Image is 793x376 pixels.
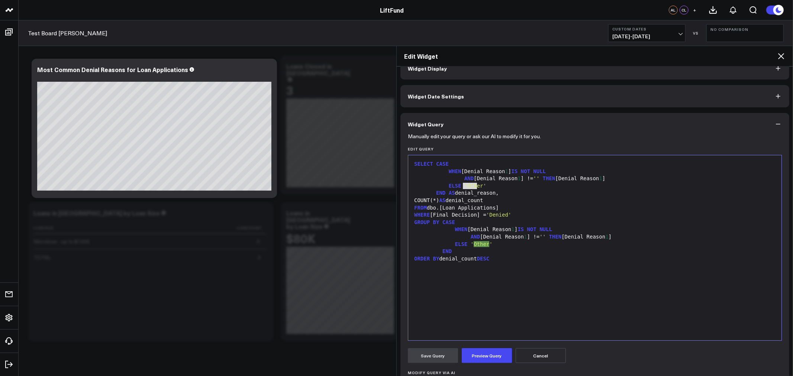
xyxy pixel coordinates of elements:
p: Manually edit your query or ask our AI to modify it for you. [408,133,541,139]
span: + [693,7,697,13]
span: Other [474,241,489,247]
div: TOTAL [33,254,51,261]
div: CL [680,6,689,14]
label: Edit Query [408,147,782,151]
span: ELSE [455,241,468,247]
div: Loans in [GEOGRAPHIC_DATA] by Loan Size [286,209,350,230]
span: 1 [605,234,608,240]
div: denial_reason, [412,189,778,197]
span: Widget Display [408,65,447,71]
span: THEN [543,175,555,181]
div: [Final Decision] = [412,211,778,219]
div: 3 [258,254,261,261]
div: denial_count [412,255,778,263]
span: AS [439,197,445,203]
span: AND [471,234,480,240]
button: Cancel [516,348,566,363]
div: 3 [286,83,293,97]
span: 1 [518,175,520,181]
span: WHEN [455,226,468,232]
div: [Denial Reason ] [412,168,778,175]
span: CASE [442,219,455,225]
button: Preview Query [462,348,512,363]
span: Widget Query [408,121,444,127]
div: Most Common Denial Reasons for Loan Applications [37,65,188,74]
span: DESC [477,256,490,262]
button: Widget Date Settings [400,85,789,107]
a: Test Board [PERSON_NAME] [28,29,107,37]
th: Loan Size [33,222,108,234]
span: 1 [505,168,508,174]
button: + [690,6,699,14]
div: COUNT(*) denial_count [412,197,778,204]
span: BY [433,256,439,262]
span: IS [511,168,518,174]
span: THEN [549,234,561,240]
span: ' [489,241,492,247]
span: SELECT [414,161,433,167]
button: Custom Dates[DATE]-[DATE] [608,24,686,42]
span: FROM [414,205,427,211]
span: '' [533,175,539,181]
div: 3 [257,238,260,245]
span: NOT [527,226,536,232]
span: END [436,190,445,196]
span: '' [539,234,546,240]
span: AND [464,175,474,181]
span: AS [449,190,455,196]
span: NULL [539,226,552,232]
h2: Edit Widget [404,52,777,60]
b: Custom Dates [612,27,681,31]
span: 1 [599,175,602,181]
div: Loans Closed in [GEOGRAPHIC_DATA] [286,62,350,77]
span: 'Denied' [486,212,511,218]
b: No Comparison [710,27,780,32]
span: [DATE] - [DATE] [612,33,681,39]
button: Widget Display [400,57,789,80]
div: [Denial Reason ] [412,226,778,233]
div: [Denial Reason ] != [Denial Reason ] [412,233,778,241]
div: AL [669,6,678,14]
div: $80K [286,231,316,245]
span: Widget Date Settings [408,93,464,99]
span: 1 [524,234,527,240]
button: Widget Query [400,113,789,135]
button: No Comparison [706,24,784,42]
span: 1 [511,226,514,232]
span: ORDER [414,256,430,262]
a: LiftFund [380,6,404,14]
span: 'Other' [464,183,486,189]
div: Microloan - up to $100K [33,238,90,245]
th: Loan Count [108,222,266,234]
span: IS [518,226,524,232]
span: NOT [521,168,530,174]
button: Save Query [408,348,458,363]
span: WHERE [414,212,430,218]
span: ' [471,241,474,247]
span: CASE [436,161,449,167]
span: GROUP [414,219,430,225]
span: ELSE [449,183,461,189]
label: Modify Query via AI [408,370,782,375]
div: VS [689,31,703,35]
span: END [442,248,452,254]
span: BY [433,219,439,225]
span: NULL [533,168,546,174]
span: WHEN [449,168,461,174]
div: Loans in [GEOGRAPHIC_DATA] by Loan Size [33,209,160,217]
div: dbo.[Loan Applications] [412,204,778,212]
div: [Denial Reason ] != [Denial Reason ] [412,175,778,182]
